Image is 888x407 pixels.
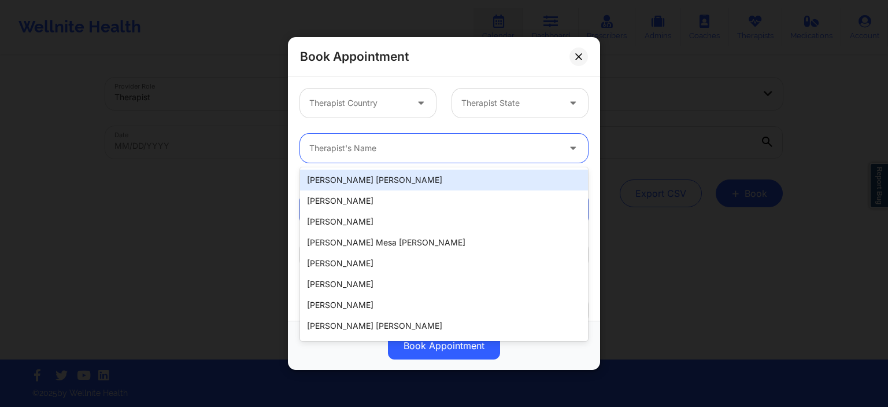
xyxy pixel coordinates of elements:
div: [PERSON_NAME] Mesa [PERSON_NAME] [300,232,588,253]
div: [PERSON_NAME] [PERSON_NAME] [300,170,588,190]
div: [PERSON_NAME] [300,336,588,357]
div: [PERSON_NAME] [300,190,588,211]
div: [PERSON_NAME] [300,211,588,232]
h2: Book Appointment [300,49,409,64]
div: Appointment information: [292,175,596,186]
div: [PERSON_NAME] [300,274,588,295]
button: Book Appointment [388,332,500,360]
div: [PERSON_NAME] [300,253,588,274]
div: [PERSON_NAME] [300,295,588,316]
div: [PERSON_NAME] [PERSON_NAME] [300,316,588,336]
